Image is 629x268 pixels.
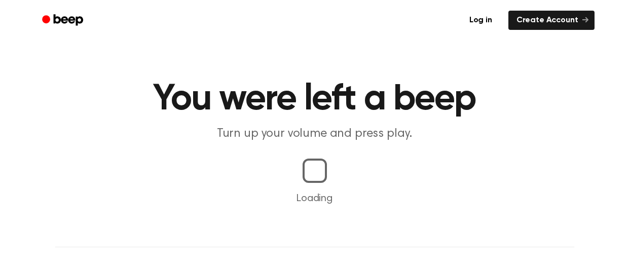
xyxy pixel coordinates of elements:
p: Turn up your volume and press play. [120,126,509,142]
a: Create Account [508,11,595,30]
a: Log in [459,9,502,32]
a: Beep [35,11,92,30]
p: Loading [12,191,617,206]
h1: You were left a beep [55,81,574,118]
